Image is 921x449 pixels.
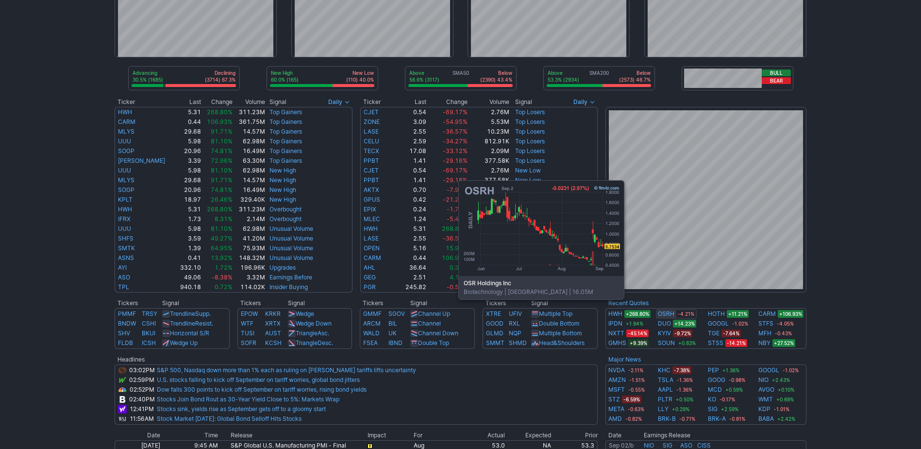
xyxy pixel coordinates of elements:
[364,128,379,135] a: LASE
[608,404,624,414] a: META
[408,69,513,84] div: SMA50
[296,329,329,337] a: TriangleAsc.
[205,69,235,76] p: Declining
[393,166,427,175] td: 0.54
[762,69,791,76] button: Bull
[608,356,641,363] b: Major News
[233,214,266,224] td: 2.14M
[211,138,233,145] span: 81.10%
[346,69,374,76] p: New Low
[118,310,136,317] a: PMMF
[388,339,402,346] a: IBND
[233,205,266,214] td: 311.23M
[170,310,195,317] span: Trendline
[515,98,532,106] span: Signal
[708,395,716,404] a: KO
[708,414,726,424] a: BRK-A
[364,244,380,252] a: OPEN
[269,264,296,271] a: Upgrades
[509,310,522,317] a: UFIV
[118,339,133,346] a: FLDB
[393,214,427,224] td: 1.24
[509,339,527,346] a: SHMD
[118,206,132,213] a: HWH
[364,186,379,193] a: AKTX
[443,108,468,116] span: -69.17%
[175,137,201,146] td: 5.98
[233,263,266,273] td: 196.96K
[118,329,130,337] a: SHV
[758,414,774,424] a: BABA
[658,414,676,424] a: BRK-B
[443,118,468,125] span: -54.95%
[539,320,579,327] a: Double Bottom
[211,176,233,184] span: 91.71%
[758,365,779,375] a: GOOGL
[215,264,233,271] span: 1.72%
[175,127,201,137] td: 29.68
[393,224,427,234] td: 5.31
[175,107,201,117] td: 5.31
[393,205,427,214] td: 0.24
[468,97,510,107] th: Volume
[118,108,132,116] a: HWH
[393,195,427,205] td: 0.42
[515,157,545,164] a: Top Losers
[269,108,302,116] a: Top Gainers
[393,263,427,273] td: 36.64
[708,365,719,375] a: PEP
[608,299,649,307] a: Recent Quotes
[571,97,598,107] button: Signals interval
[658,395,672,404] a: PLTR
[269,215,301,223] a: Overbought
[364,176,379,184] a: PPBT
[142,329,155,337] a: BKUI
[708,328,720,338] a: TGE
[118,196,133,203] a: KPLT
[708,319,729,328] a: GOOGL
[241,310,258,317] a: EPOW
[658,365,670,375] a: KHC
[233,253,266,263] td: 148.32M
[418,320,441,327] a: Channel
[393,127,427,137] td: 2.55
[758,328,771,338] a: MFH
[233,137,266,146] td: 62.98M
[515,167,541,174] a: New Low
[515,118,545,125] a: Top Losers
[758,338,770,348] a: NBY
[418,310,450,317] a: Channel Up
[468,156,510,166] td: 377.58K
[758,385,774,395] a: AVGO
[609,442,634,449] a: Sep 02/b
[364,167,379,174] a: CJET
[133,76,163,83] p: 30.5% (1685)
[269,225,313,232] a: Unusual Volume
[205,76,235,83] p: (3714) 67.3%
[296,310,314,317] a: Wedge
[608,309,622,319] a: HWH
[388,329,397,337] a: UK
[211,254,233,261] span: 13.92%
[175,224,201,234] td: 5.98
[175,156,201,166] td: 3.39
[658,375,673,385] a: TSLA
[608,338,626,348] a: GMHS
[211,147,233,155] span: 74.81%
[211,167,233,174] span: 81.10%
[447,186,468,193] span: -7.92%
[443,167,468,174] span: -69.17%
[118,138,131,145] a: UUU
[233,195,266,205] td: 329.40K
[233,146,266,156] td: 16.49M
[393,234,427,243] td: 2.55
[427,97,468,107] th: Change
[175,175,201,185] td: 29.68
[515,128,545,135] a: Top Losers
[468,107,510,117] td: 2.76M
[326,97,352,107] button: Signals interval
[364,206,376,213] a: EPIX
[142,310,157,317] a: TRSY
[170,320,213,327] a: TrendlineResist.
[269,128,302,135] a: Top Gainers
